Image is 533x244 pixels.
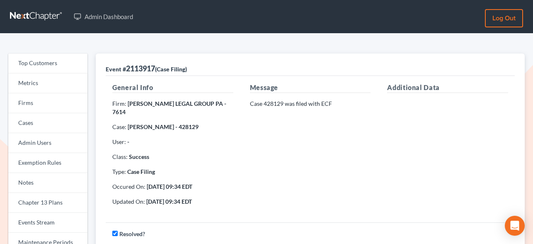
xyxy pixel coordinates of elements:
span: User: [112,138,126,145]
strong: Case Filing [127,168,155,175]
a: Exemption Rules [8,153,87,173]
a: Cases [8,113,87,133]
a: Chapter 13 Plans [8,193,87,213]
span: Case: [112,123,126,130]
a: Admin Dashboard [70,9,137,24]
a: Metrics [8,73,87,93]
strong: - [127,138,129,145]
strong: [DATE] 09:34 EDT [146,198,192,205]
a: Top Customers [8,54,87,73]
span: Type: [112,168,126,175]
h5: General Info [112,83,233,93]
h5: Message [250,83,371,93]
span: Event # [106,66,126,73]
span: Updated On: [112,198,145,205]
span: Class: [112,153,128,160]
strong: [PERSON_NAME] LEGAL GROUP PA - 7614 [112,100,226,115]
strong: [DATE] 09:34 EDT [147,183,192,190]
span: Firm: [112,100,126,107]
div: 2113917 [106,63,187,73]
a: Notes [8,173,87,193]
span: Occured On: [112,183,145,190]
strong: Success [129,153,149,160]
div: Open Intercom Messenger [505,216,525,236]
label: Resolved? [119,229,145,238]
strong: [PERSON_NAME] - 428129 [128,123,199,130]
p: Case 428129 was filed with ECF [250,100,371,108]
h5: Additional Data [387,83,508,93]
a: Firms [8,93,87,113]
a: Admin Users [8,133,87,153]
span: (Case Filing) [155,66,187,73]
a: Log out [485,9,523,27]
a: Events Stream [8,213,87,233]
